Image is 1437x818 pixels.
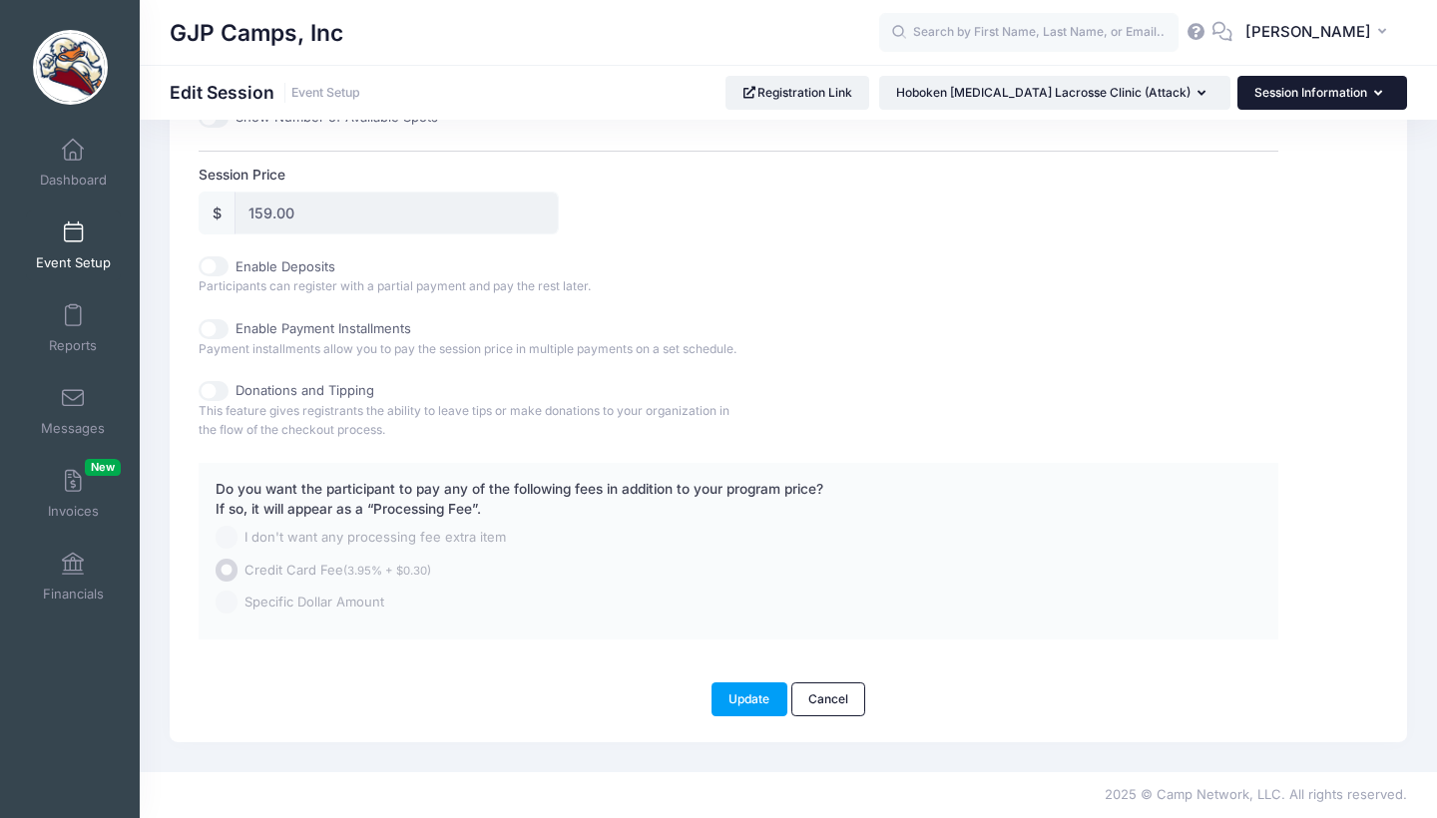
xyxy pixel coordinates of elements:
span: Dashboard [40,172,107,189]
span: Invoices [48,503,99,520]
button: Hoboken [MEDICAL_DATA] Lacrosse Clinic (Attack) [879,76,1230,110]
img: GJP Camps, Inc [33,30,108,105]
span: [PERSON_NAME] [1245,21,1371,43]
a: Event Setup [291,86,360,101]
a: Financials [26,542,121,612]
span: Specific Dollar Amount [244,593,384,613]
button: [PERSON_NAME] [1232,10,1407,56]
span: Payment installments allow you to pay the session price in multiple payments on a set schedule. [199,341,736,356]
h1: Edit Session [170,82,360,103]
a: Cancel [791,682,866,716]
a: Messages [26,376,121,446]
span: Participants can register with a partial payment and pay the rest later. [199,278,591,293]
a: Registration Link [725,76,870,110]
span: Hoboken [MEDICAL_DATA] Lacrosse Clinic (Attack) [896,85,1191,100]
label: Do you want the participant to pay any of the following fees in addition to your program price? I... [216,479,823,520]
a: Reports [26,293,121,363]
h1: GJP Camps, Inc [170,10,343,56]
button: Session Information [1237,76,1407,110]
label: Session Price [199,165,738,185]
label: Donations and Tipping [236,381,374,401]
span: 2025 © Camp Network, LLC. All rights reserved. [1105,786,1407,802]
span: Financials [43,586,104,603]
input: 0.00 [235,192,558,234]
label: Enable Payment Installments [236,319,411,339]
button: Update [712,682,787,716]
span: I don't want any processing fee extra item [244,528,506,548]
span: This feature gives registrants the ability to leave tips or make donations to your organization i... [199,403,729,438]
span: Event Setup [36,254,111,271]
span: Reports [49,337,97,354]
div: $ [199,192,236,234]
a: Event Setup [26,210,121,280]
label: Enable Deposits [236,257,335,277]
span: Messages [41,420,105,437]
input: Search by First Name, Last Name, or Email... [879,13,1179,53]
a: Dashboard [26,128,121,198]
small: (3.95% + $0.30) [343,564,431,578]
span: Credit Card Fee [244,561,431,581]
span: New [85,459,121,476]
a: InvoicesNew [26,459,121,529]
